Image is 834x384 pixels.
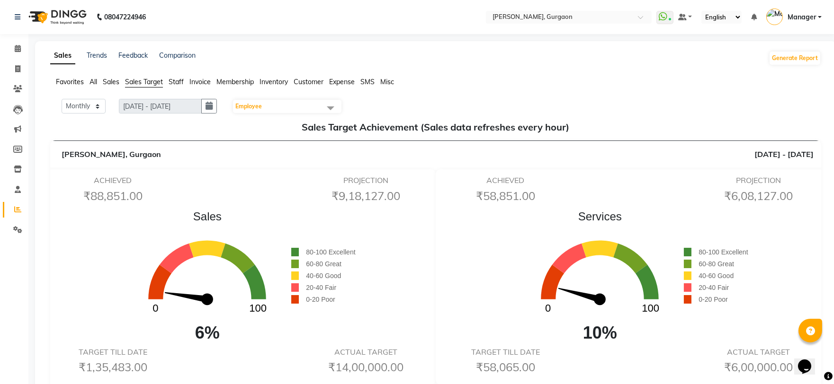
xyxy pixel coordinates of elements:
[123,208,291,225] span: Sales
[169,78,184,86] span: Staff
[306,248,355,256] span: 80-100 Excellent
[702,176,815,185] h6: PROJECTION
[159,51,196,60] a: Comparison
[306,284,336,291] span: 20-40 Fair
[235,103,262,110] span: Employee
[699,272,734,279] span: 40-60 Good
[57,360,169,374] h6: ₹1,35,483.00
[449,360,562,374] h6: ₹58,065.00
[699,296,727,303] span: 0-20 Poor
[702,348,815,357] h6: ACTUAL TARGET
[788,12,816,22] span: Manager
[310,176,422,185] h6: PROJECTION
[766,9,783,25] img: Manager
[294,78,323,86] span: Customer
[57,176,169,185] h6: ACHIEVED
[90,78,97,86] span: All
[153,303,159,314] text: 0
[250,303,267,314] text: 100
[123,320,291,346] span: 6%
[449,189,562,203] h6: ₹58,851.00
[57,348,169,357] h6: TARGET TILL DATE
[57,189,169,203] h6: ₹88,851.00
[516,208,684,225] span: Services
[50,47,75,64] a: Sales
[306,272,341,279] span: 40-60 Good
[770,52,820,65] button: Generate Report
[119,99,202,113] input: DD/MM/YYYY-DD/MM/YYYY
[24,4,89,30] img: logo
[449,176,562,185] h6: ACHIEVED
[310,348,422,357] h6: ACTUAL TARGET
[699,284,729,291] span: 20-40 Fair
[306,260,341,268] span: 60-80 Great
[118,51,148,60] a: Feedback
[642,303,660,314] text: 100
[754,148,814,160] span: [DATE] - [DATE]
[58,122,814,133] h5: Sales Target Achievement (Sales data refreshes every hour)
[56,78,84,86] span: Favorites
[329,78,355,86] span: Expense
[104,4,146,30] b: 08047224946
[260,78,288,86] span: Inventory
[449,348,562,357] h6: TARGET TILL DATE
[310,189,422,203] h6: ₹9,18,127.00
[702,189,815,203] h6: ₹6,08,127.00
[62,149,161,159] span: [PERSON_NAME], Gurgaon
[699,248,748,256] span: 80-100 Excellent
[794,346,825,375] iframe: chat widget
[360,78,375,86] span: SMS
[189,78,211,86] span: Invoice
[702,360,815,374] h6: ₹6,00,000.00
[216,78,254,86] span: Membership
[306,296,335,303] span: 0-20 Poor
[516,320,684,346] span: 10%
[699,260,734,268] span: 60-80 Great
[310,360,422,374] h6: ₹14,00,000.00
[87,51,107,60] a: Trends
[546,303,551,314] text: 0
[103,78,119,86] span: Sales
[125,78,163,86] span: Sales Target
[380,78,394,86] span: Misc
